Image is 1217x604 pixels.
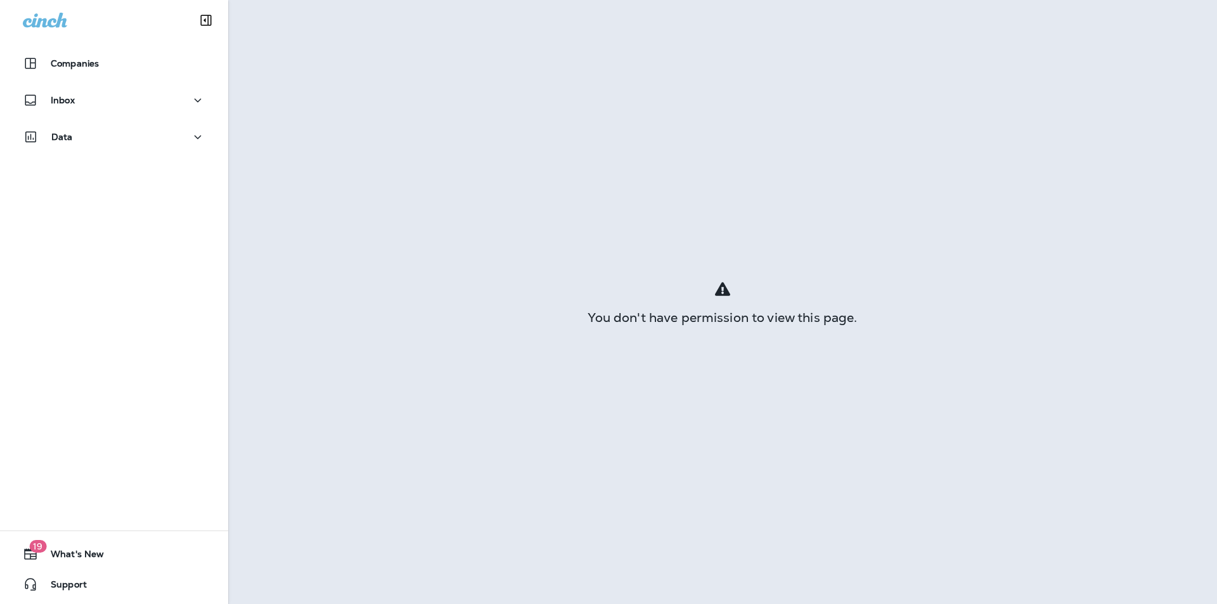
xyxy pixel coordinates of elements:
button: Collapse Sidebar [188,8,224,33]
p: Companies [51,58,99,68]
p: Inbox [51,95,75,105]
span: 19 [29,540,46,553]
button: Inbox [13,87,216,113]
p: Data [51,132,73,142]
span: What's New [38,549,104,564]
button: Companies [13,51,216,76]
span: Support [38,579,87,594]
button: Support [13,572,216,597]
button: Data [13,124,216,150]
button: 19What's New [13,541,216,567]
div: You don't have permission to view this page. [228,312,1217,323]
